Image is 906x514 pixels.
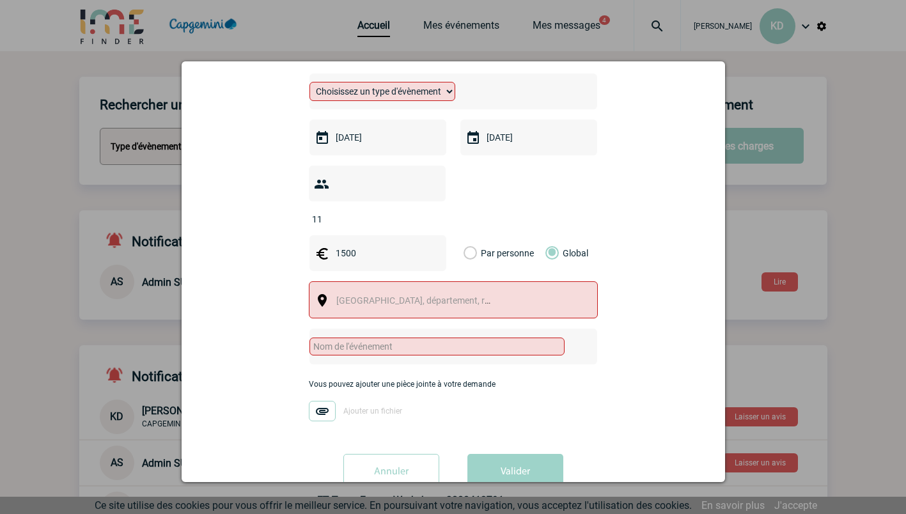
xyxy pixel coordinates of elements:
span: Ajouter un fichier [343,407,402,416]
p: Vous pouvez ajouter une pièce jointe à votre demande [309,380,598,389]
button: Valider [467,454,563,490]
input: Date de début [332,129,421,146]
label: Par personne [464,235,478,271]
label: Global [545,235,554,271]
input: Nom de l'événement [309,338,565,355]
span: [GEOGRAPHIC_DATA], département, région... [336,295,514,306]
input: Budget HT [332,245,421,261]
input: Date de fin [483,129,572,146]
input: Annuler [343,454,439,490]
input: Nombre de participants [309,211,429,228]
